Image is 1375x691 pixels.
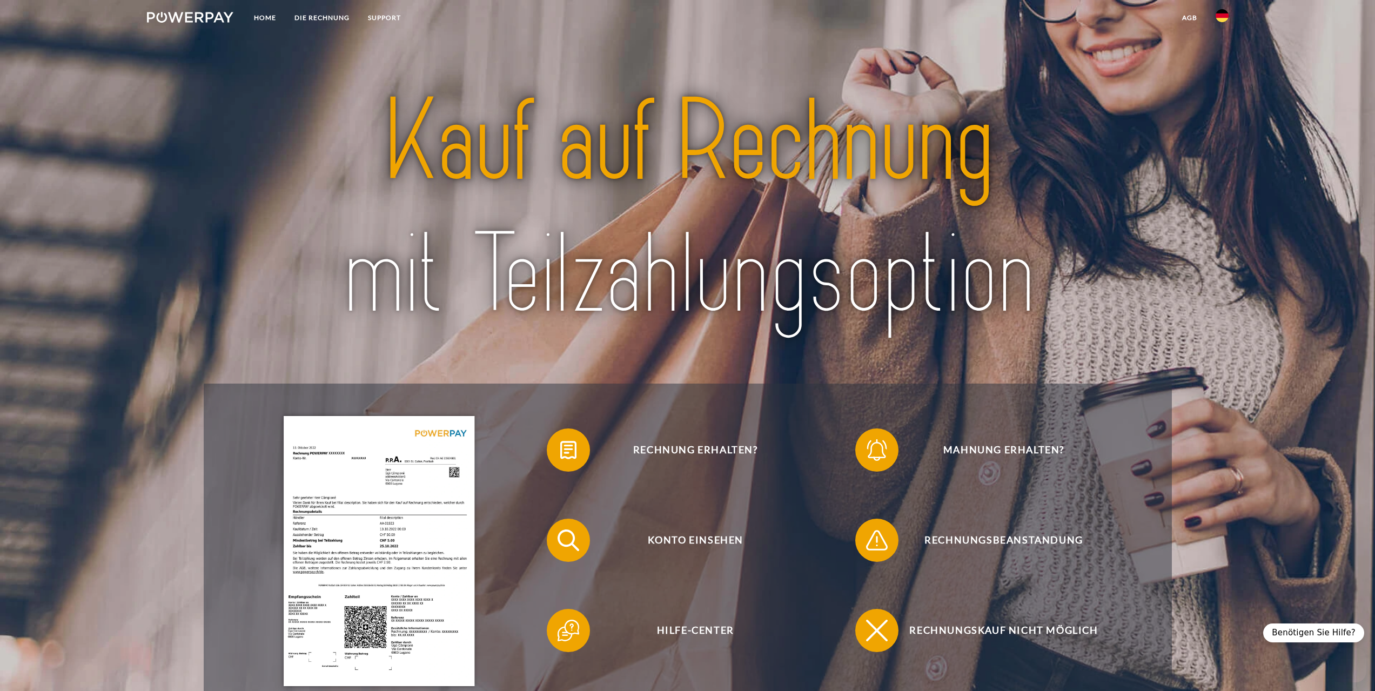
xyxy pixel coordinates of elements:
a: agb [1173,8,1206,28]
span: Rechnung erhalten? [563,428,828,472]
button: Hilfe-Center [547,609,828,652]
a: DIE RECHNUNG [285,8,359,28]
button: Rechnungskauf nicht möglich [855,609,1136,652]
img: qb_help.svg [555,617,582,644]
img: logo-powerpay-white.svg [147,12,234,23]
img: qb_bell.svg [863,437,890,464]
span: Rechnungskauf nicht möglich [871,609,1136,652]
span: Konto einsehen [563,519,828,562]
iframe: Schaltfläche zum Öffnen des Messaging-Fensters [1332,648,1366,682]
img: qb_bill.svg [555,437,582,464]
span: Hilfe-Center [563,609,828,652]
span: Mahnung erhalten? [871,428,1136,472]
img: single_invoice_powerpay_de.jpg [284,416,474,686]
a: Home [245,8,285,28]
img: qb_close.svg [863,617,890,644]
img: de [1216,9,1229,22]
button: Rechnung erhalten? [547,428,828,472]
span: Rechnungsbeanstandung [871,519,1136,562]
img: title-powerpay_de.svg [260,69,1116,348]
button: Mahnung erhalten? [855,428,1136,472]
button: Rechnungsbeanstandung [855,519,1136,562]
div: Benötigen Sie Hilfe? [1263,623,1364,642]
button: Konto einsehen [547,519,828,562]
a: SUPPORT [359,8,410,28]
img: qb_search.svg [555,527,582,554]
img: qb_warning.svg [863,527,890,554]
